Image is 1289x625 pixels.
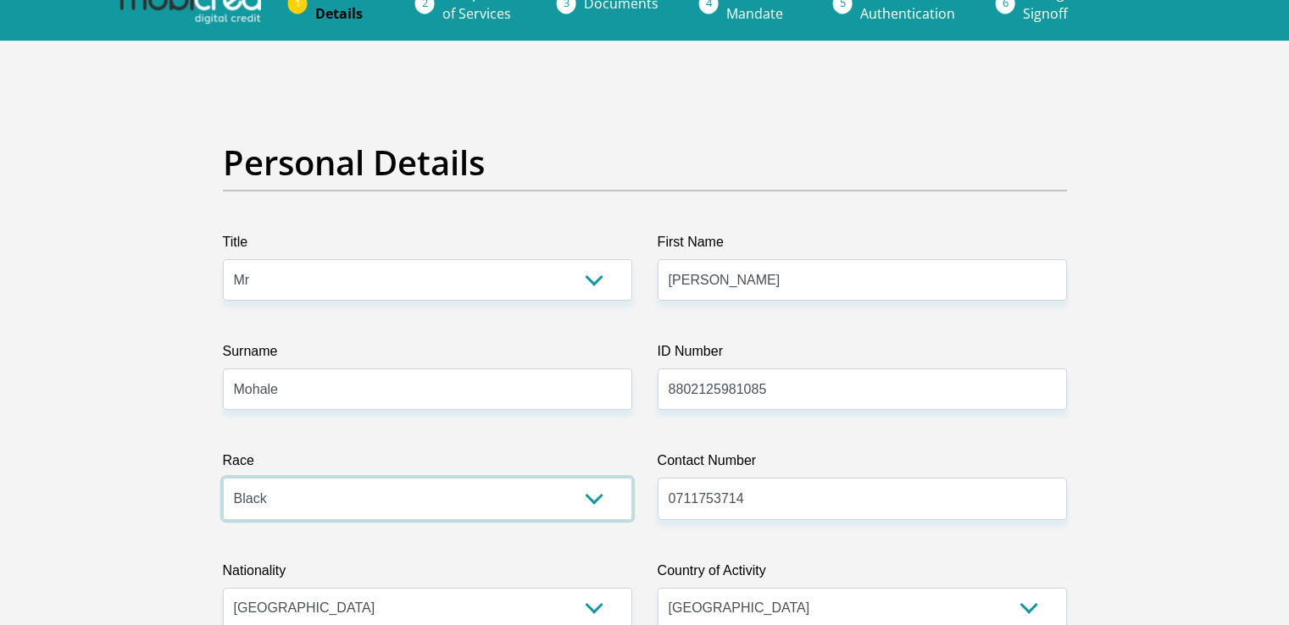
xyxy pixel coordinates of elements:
input: ID Number [658,368,1067,410]
label: Race [223,451,632,478]
label: ID Number [658,341,1067,368]
label: Country of Activity [658,561,1067,588]
label: Contact Number [658,451,1067,478]
input: First Name [658,259,1067,301]
h2: Personal Details [223,142,1067,183]
input: Contact Number [658,478,1067,519]
label: First Name [658,232,1067,259]
label: Title [223,232,632,259]
label: Nationality [223,561,632,588]
input: Surname [223,368,632,410]
label: Surname [223,341,632,368]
